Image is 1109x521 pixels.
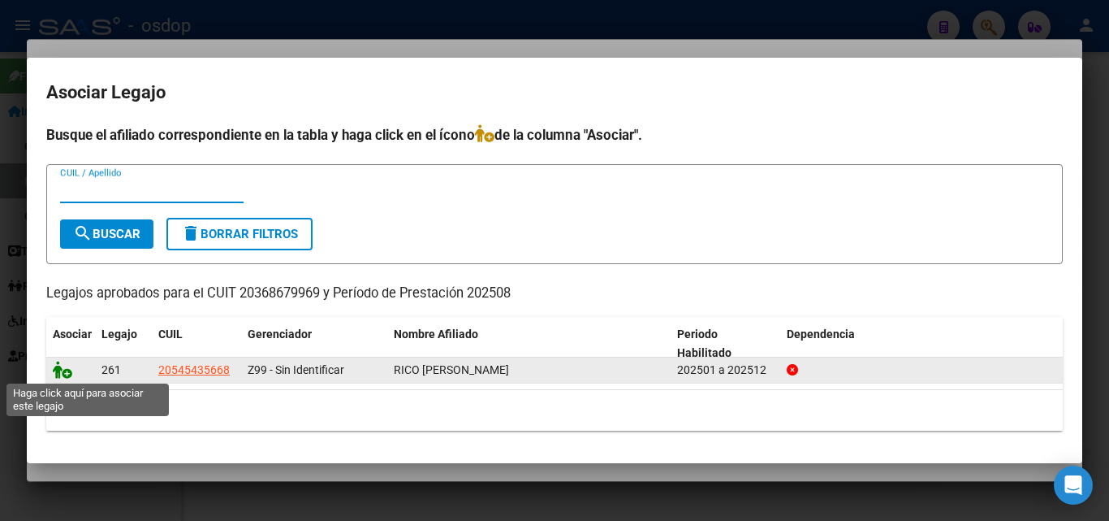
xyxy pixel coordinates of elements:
span: Periodo Habilitado [677,328,731,359]
span: Legajo [101,328,137,341]
button: Buscar [60,219,153,249]
button: Borrar Filtros [166,218,313,250]
mat-icon: delete [181,224,201,243]
span: Gerenciador [248,328,312,341]
span: Dependencia [787,328,855,341]
datatable-header-cell: Legajo [95,317,152,371]
datatable-header-cell: Gerenciador [241,317,387,371]
span: Buscar [73,227,140,241]
div: Open Intercom Messenger [1054,466,1093,505]
span: Z99 - Sin Identificar [248,363,344,376]
datatable-header-cell: Asociar [46,317,95,371]
span: CUIL [158,328,183,341]
span: RICO FUNES BRUNO FACUNDO [394,363,509,376]
datatable-header-cell: Periodo Habilitado [671,317,780,371]
p: Legajos aprobados para el CUIT 20368679969 y Período de Prestación 202508 [46,284,1063,304]
span: Asociar [53,328,92,341]
datatable-header-cell: CUIL [152,317,241,371]
h2: Asociar Legajo [46,77,1063,108]
span: Nombre Afiliado [394,328,478,341]
span: 20545435668 [158,363,230,376]
span: 261 [101,363,121,376]
h4: Busque el afiliado correspondiente en la tabla y haga click en el ícono de la columna "Asociar". [46,124,1063,145]
div: 202501 a 202512 [677,361,774,380]
mat-icon: search [73,224,93,243]
span: Borrar Filtros [181,227,298,241]
datatable-header-cell: Nombre Afiliado [387,317,671,371]
div: 1 registros [46,390,1063,431]
datatable-header-cell: Dependencia [780,317,1064,371]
